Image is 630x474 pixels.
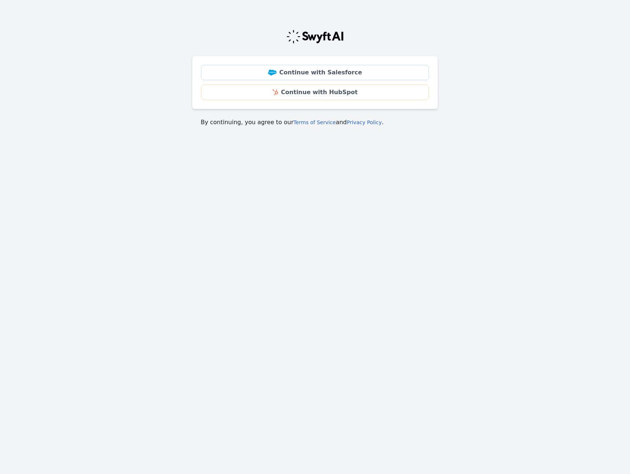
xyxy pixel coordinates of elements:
a: Continue with Salesforce [201,65,429,80]
a: Terms of Service [293,119,336,125]
p: By continuing, you agree to our and . [201,118,429,127]
a: Privacy Policy [347,119,382,125]
img: Salesforce [268,70,277,75]
a: Continue with HubSpot [201,85,429,100]
img: HubSpot [273,89,278,95]
img: Swyft Logo [286,29,344,44]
